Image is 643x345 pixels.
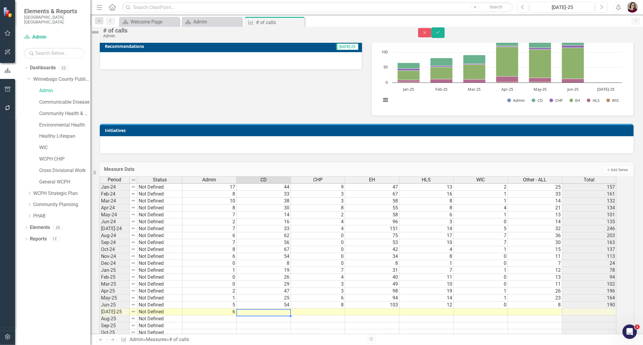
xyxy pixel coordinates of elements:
[562,205,616,212] td: 134
[237,225,291,232] td: 33
[137,225,182,232] td: Not Defined
[562,225,616,232] td: 246
[99,225,130,232] td: [DATE]-24
[137,205,182,212] td: Not Defined
[454,232,508,239] td: 7
[532,4,592,11] div: [DATE]-25
[490,5,503,9] span: Search
[237,212,291,218] td: 14
[182,295,237,302] td: 1
[99,183,130,191] td: Jan-24
[182,183,237,191] td: 17
[627,2,638,13] button: Sarahjean Schluechtermann
[103,27,406,34] div: # of calls
[397,71,420,80] path: Jan-25, 31. EH.
[562,239,616,246] td: 163
[131,184,136,189] img: 8DAGhfEEPCf229AAAAAElFTkSuQmCC
[562,288,616,295] td: 196
[59,65,68,71] div: 23
[182,309,237,315] td: 6
[399,205,454,212] td: 8
[137,274,182,281] td: Not Defined
[454,274,508,281] td: 0
[237,274,291,281] td: 26
[291,212,345,218] td: 2
[137,260,182,267] td: Not Defined
[508,183,562,191] td: 25
[399,191,454,198] td: 16
[345,239,399,246] td: 53
[24,8,84,15] span: Elements & Reports
[508,246,562,253] td: 15
[508,302,562,309] td: 8
[397,63,420,68] path: Jan-25, 19. CD.
[99,260,130,267] td: Dec-24
[345,246,399,253] td: 42
[121,336,362,343] div: » »
[529,40,551,48] path: May-25, 25. CD.
[99,329,130,336] td: Oct-25
[99,315,130,322] td: Aug-25
[399,198,454,205] td: 8
[122,2,513,13] input: Search ClearPoint...
[237,267,291,274] td: 19
[137,281,182,288] td: Not Defined
[562,212,616,218] td: 101
[137,232,182,239] td: Not Defined
[397,22,606,71] g: CHP, bar series 3 of 6 with 7 bars.
[345,218,399,225] td: 96
[529,49,551,78] path: May-25, 94. EH.
[131,295,136,300] img: 8DAGhfEEPCf229AAAAAElFTkSuQmCC
[454,191,508,198] td: 1
[463,64,485,79] path: Mar-25, 49. EH.
[399,218,454,225] td: 3
[345,253,399,260] td: 34
[237,302,291,309] td: 54
[399,232,454,239] td: 17
[33,213,90,220] a: PHAB
[562,246,616,253] td: 137
[508,281,562,288] td: 11
[399,253,454,260] td: 8
[454,260,508,267] td: 0
[99,295,130,302] td: May-25
[562,198,616,205] td: 132
[39,99,90,106] a: Communicable Disease
[131,240,136,245] img: 8DAGhfEEPCf229AAAAAElFTkSuQmCC
[345,191,399,198] td: 67
[130,337,143,342] a: Admin
[182,260,237,267] td: 0
[131,274,136,279] img: 8DAGhfEEPCf229AAAAAElFTkSuQmCC
[345,205,399,212] td: 55
[378,19,628,109] div: Chart. Highcharts interactive chart.
[131,205,136,210] img: 8DAGhfEEPCf229AAAAAElFTkSuQmCC
[237,295,291,302] td: 25
[131,219,136,224] img: 8DAGhfEEPCf229AAAAAElFTkSuQmCC
[237,191,291,198] td: 33
[291,246,345,253] td: 0
[397,68,420,71] path: Jan-25, 7. CHP.
[291,253,345,260] td: 0
[345,232,399,239] td: 75
[454,205,508,212] td: 4
[562,295,616,302] td: 164
[562,183,616,191] td: 157
[137,212,182,218] td: Not Defined
[30,224,50,231] a: Elements
[345,260,399,267] td: 8
[99,322,130,329] td: Sep-25
[182,205,237,212] td: 8
[39,156,90,163] a: WCPH CHIP
[397,22,606,80] g: EH, bar series 4 of 6 with 7 bars.
[137,183,182,191] td: Not Defined
[182,281,237,288] td: 0
[508,253,562,260] td: 11
[291,267,345,274] td: 7
[237,183,291,191] td: 44
[182,212,237,218] td: 7
[291,295,345,302] td: 6
[454,225,508,232] td: 5
[33,201,90,208] a: Community Planning
[137,191,182,198] td: Not Defined
[99,239,130,246] td: Sep-24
